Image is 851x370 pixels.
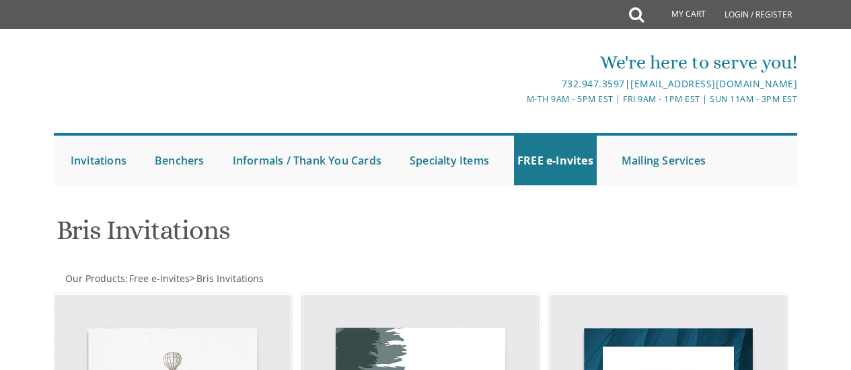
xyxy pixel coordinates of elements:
a: Invitations [67,136,130,185]
span: Free e-Invites [129,272,190,285]
h1: Bris Invitations [57,216,542,255]
a: My Cart [642,1,715,28]
div: : [54,272,426,285]
span: Bris Invitations [196,272,264,285]
div: | [302,76,797,92]
a: Mailing Services [618,136,709,185]
a: Bris Invitations [195,272,264,285]
a: FREE e-Invites [514,136,597,185]
div: M-Th 9am - 5pm EST | Fri 9am - 1pm EST | Sun 11am - 3pm EST [302,92,797,106]
a: Specialty Items [406,136,492,185]
a: Benchers [151,136,208,185]
a: Informals / Thank You Cards [229,136,385,185]
a: [EMAIL_ADDRESS][DOMAIN_NAME] [630,77,797,90]
a: Our Products [64,272,125,285]
div: We're here to serve you! [302,49,797,76]
a: Free e-Invites [128,272,190,285]
span: > [190,272,264,285]
a: 732.947.3597 [562,77,625,90]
